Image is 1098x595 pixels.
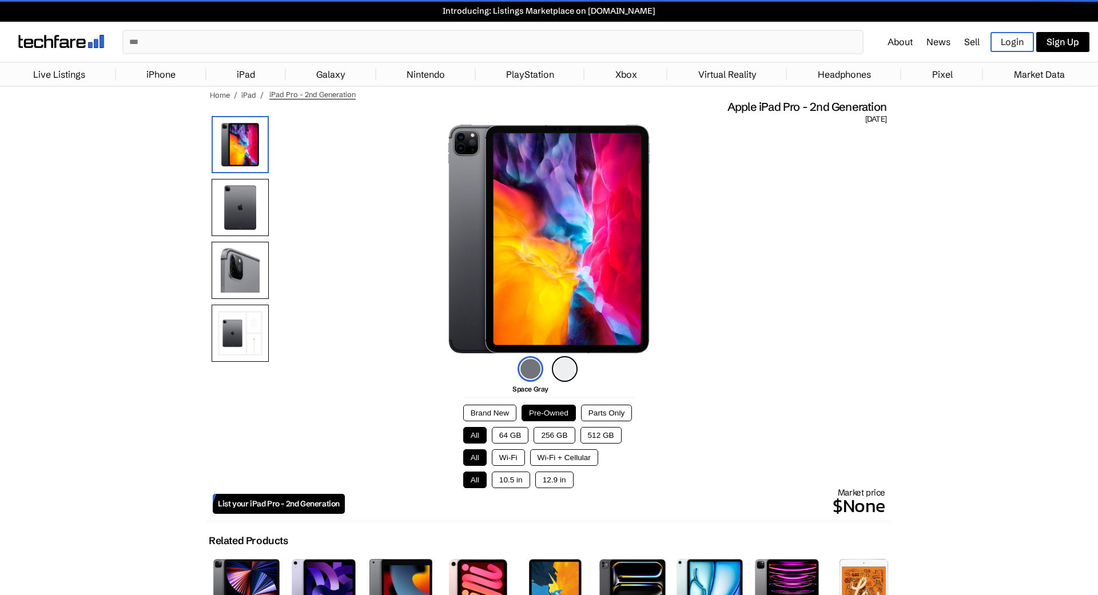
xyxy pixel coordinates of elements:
img: All [212,305,269,362]
button: 64 GB [492,427,529,444]
button: Brand New [463,405,516,421]
button: All [463,427,487,444]
span: iPad Pro - 2nd Generation [269,90,356,99]
button: Wi-Fi [492,449,525,466]
span: [DATE] [865,114,886,125]
a: News [926,36,950,47]
button: Wi-Fi + Cellular [530,449,598,466]
img: iPad Pro (2nd Generation) [448,125,650,353]
h2: Related Products [209,534,288,547]
a: Sign Up [1036,32,1089,52]
button: 512 GB [580,427,622,444]
span: / [260,90,264,99]
img: Camera [212,242,269,299]
a: PlayStation [500,63,560,86]
span: Apple iPad Pro - 2nd Generation [727,99,886,114]
button: 10.5 in [492,472,530,488]
a: Live Listings [27,63,91,86]
a: Virtual Reality [693,63,762,86]
a: Pixel [926,63,958,86]
a: iPad [231,63,261,86]
a: Xbox [610,63,643,86]
button: 12.9 in [535,472,574,488]
div: Market price [345,487,885,520]
img: space-gray-icon [518,356,543,382]
button: Parts Only [581,405,632,421]
a: Nintendo [401,63,451,86]
a: About [888,36,913,47]
p: $None [345,492,885,520]
a: List your iPad Pro - 2nd Generation [213,494,345,514]
a: Login [990,32,1034,52]
span: / [234,90,237,99]
a: Home [210,90,230,99]
button: Pre-Owned [522,405,576,421]
a: Sell [964,36,980,47]
img: silver-icon [552,356,578,382]
a: Introducing: Listings Marketplace on [DOMAIN_NAME] [6,6,1092,16]
img: Rear [212,179,269,236]
img: iPad Pro (2nd Generation) [212,116,269,173]
span: List your iPad Pro - 2nd Generation [218,499,340,509]
a: iPad [241,90,256,99]
a: iPhone [141,63,181,86]
button: All [463,472,487,488]
img: techfare logo [18,35,104,48]
span: Space Gray [512,385,548,393]
button: All [463,449,487,466]
a: Market Data [1008,63,1071,86]
a: Galaxy [311,63,351,86]
button: 256 GB [534,427,575,444]
a: Headphones [812,63,877,86]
